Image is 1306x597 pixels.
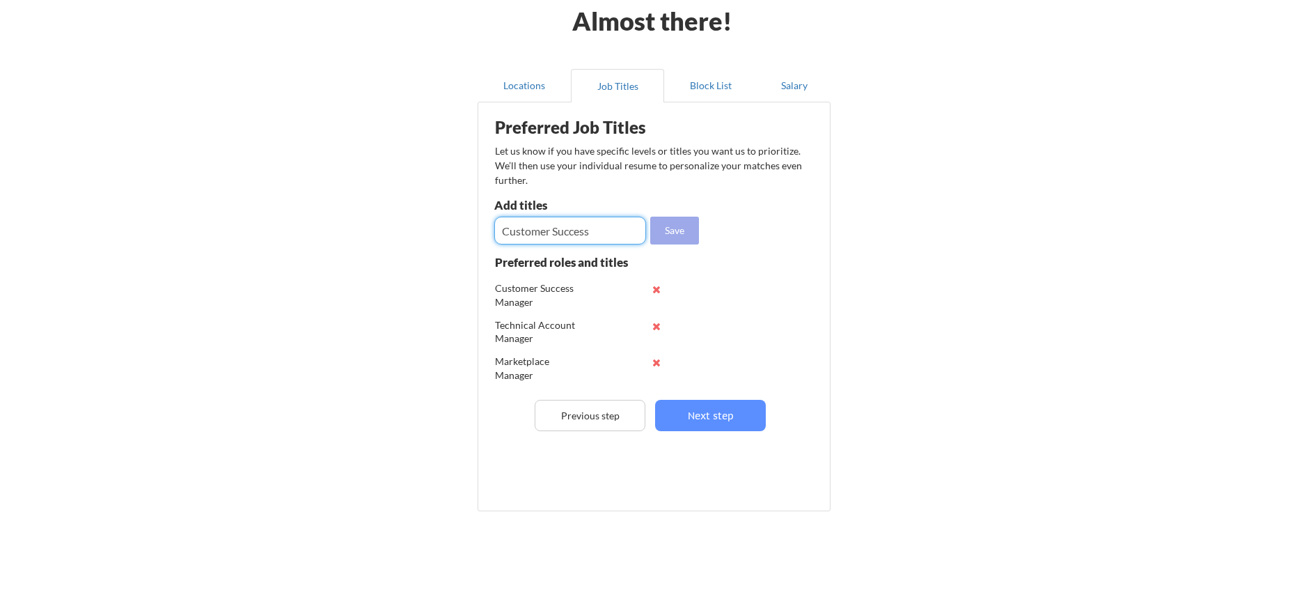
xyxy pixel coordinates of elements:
div: Customer Success Manager [495,281,586,309]
button: Locations [478,69,571,102]
button: Salary [757,69,831,102]
input: E.g. Senior Product Manager [494,217,646,245]
div: Add titles [494,199,643,211]
div: Let us know if you have specific levels or titles you want us to prioritize. We’ll then use your ... [495,144,803,187]
button: Next step [655,400,766,431]
div: Preferred roles and titles [495,256,645,268]
button: Job Titles [571,69,664,102]
div: Almost there! [555,8,749,33]
div: Marketplace Manager [495,355,586,382]
div: Technical Account Manager [495,318,586,346]
button: Save [650,217,699,245]
div: Preferred Job Titles [495,119,670,136]
button: Block List [664,69,757,102]
button: Previous step [535,400,645,431]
